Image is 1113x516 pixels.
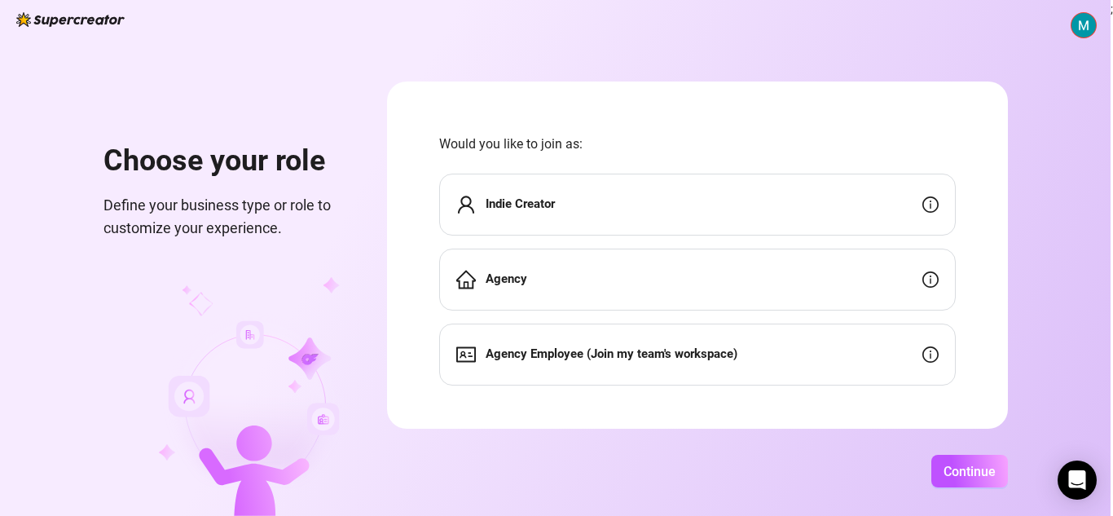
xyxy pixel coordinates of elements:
strong: Agency [486,271,527,286]
span: info-circle [922,196,939,213]
strong: Agency Employee (Join my team's workspace) [486,346,737,361]
span: info-circle [922,346,939,363]
span: user [456,195,476,214]
span: Define your business type or role to customize your experience. [103,194,348,240]
h1: Choose your role [103,143,348,179]
span: idcard [456,345,476,364]
span: home [456,270,476,289]
button: Continue [931,455,1008,487]
span: info-circle [922,271,939,288]
strong: Indie Creator [486,196,555,211]
div: Open Intercom Messenger [1058,461,1097,500]
img: logo [16,12,125,27]
img: ACg8ocJCt7fLM-jlma6BPni9Dmn4UqUcCGOC9MBELXGOTohRvFxzsA=s96-c [1071,13,1096,37]
span: Would you like to join as: [439,134,956,154]
span: Continue [944,464,996,479]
